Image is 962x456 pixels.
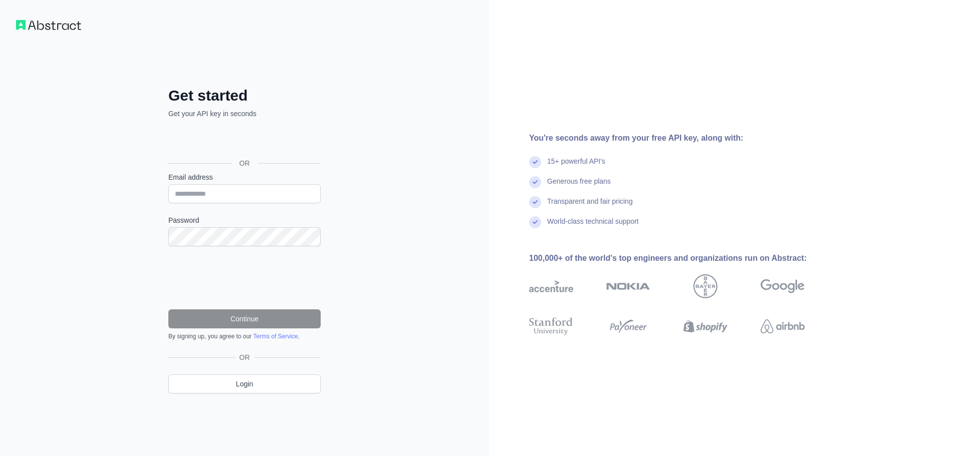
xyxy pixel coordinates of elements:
div: Generous free plans [547,176,611,196]
div: You're seconds away from your free API key, along with: [529,132,837,144]
img: check mark [529,216,541,228]
button: Continue [168,309,321,328]
img: bayer [693,274,717,298]
p: Get your API key in seconds [168,109,321,119]
label: Email address [168,172,321,182]
span: OR [235,352,254,362]
div: 15+ powerful API's [547,156,605,176]
img: check mark [529,196,541,208]
img: shopify [683,315,728,337]
iframe: Sign in with Google Button [163,130,324,152]
a: Login [168,374,321,393]
div: Transparent and fair pricing [547,196,633,216]
label: Password [168,215,321,225]
span: OR [231,158,258,168]
img: nokia [606,274,650,298]
div: 100,000+ of the world's top engineers and organizations run on Abstract: [529,252,837,264]
img: Workflow [16,20,81,30]
img: payoneer [606,315,650,337]
img: check mark [529,156,541,168]
h2: Get started [168,87,321,105]
iframe: reCAPTCHA [168,258,321,297]
img: stanford university [529,315,573,337]
div: By signing up, you agree to our . [168,332,321,340]
div: World-class technical support [547,216,639,236]
img: google [761,274,805,298]
img: airbnb [761,315,805,337]
img: check mark [529,176,541,188]
img: accenture [529,274,573,298]
a: Terms of Service [253,333,298,340]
